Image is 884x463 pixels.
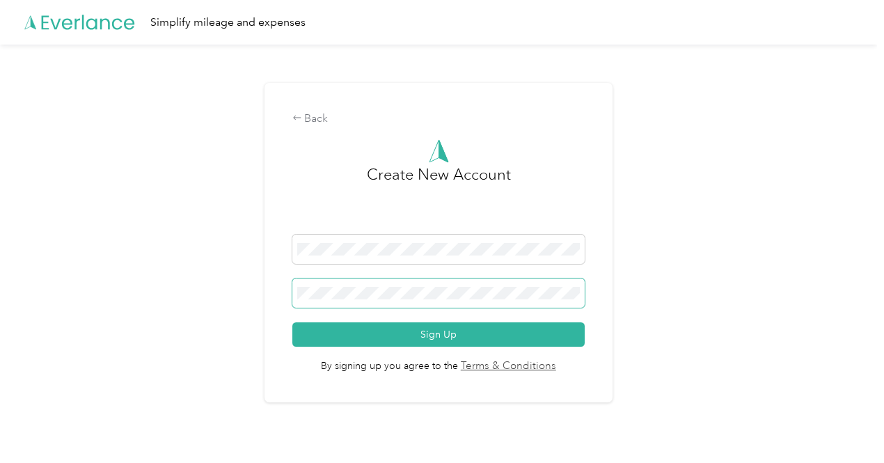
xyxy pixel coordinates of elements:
[292,111,585,127] div: Back
[292,322,585,347] button: Sign Up
[458,359,556,375] a: Terms & Conditions
[292,347,585,375] span: By signing up you agree to the
[367,163,511,235] h3: Create New Account
[150,14,306,31] div: Simplify mileage and expenses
